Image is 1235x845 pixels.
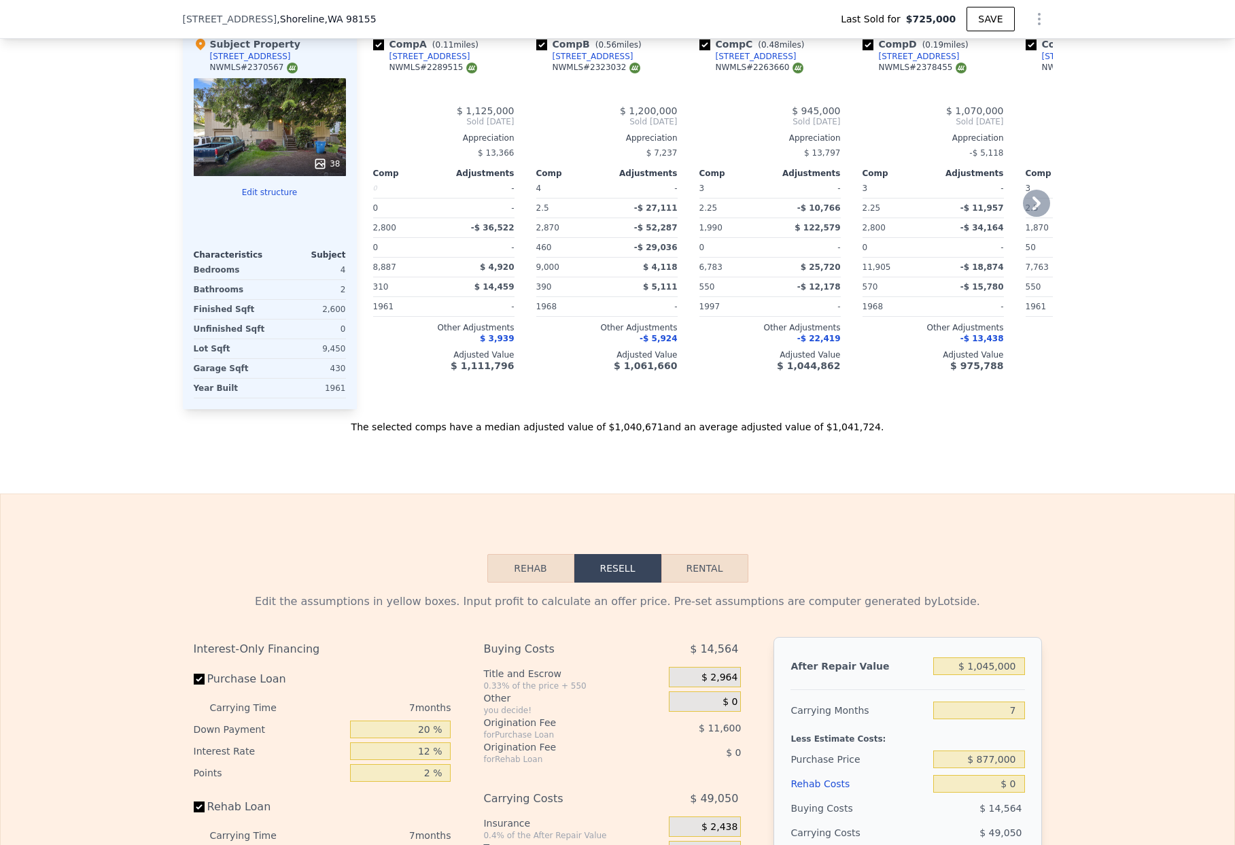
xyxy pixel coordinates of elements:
span: ( miles) [752,40,810,50]
div: Adjusted Value [373,349,515,360]
span: -$ 11,957 [960,203,1004,213]
div: Adjustments [444,168,515,179]
div: Bedrooms [194,260,267,279]
div: Comp A [373,37,484,51]
div: Appreciation [536,133,678,143]
button: Show Options [1026,5,1053,33]
div: 4 [273,260,346,279]
span: $ 11,600 [699,723,741,734]
div: Lot Sqft [194,339,267,358]
div: Purchase Price [790,747,928,772]
div: - [936,238,1004,257]
div: [STREET_ADDRESS] [553,51,633,62]
div: Points [194,762,345,784]
div: - [773,179,841,198]
div: - [936,179,1004,198]
span: $ 14,564 [979,803,1022,814]
div: - [447,297,515,316]
div: Characteristics [194,249,270,260]
div: 9,450 [273,339,346,358]
span: 3 [863,184,868,193]
div: you decide! [483,705,663,716]
div: Comp [536,168,607,179]
span: 4 [536,184,542,193]
div: Origination Fee [483,716,635,729]
span: $ 13,797 [804,148,840,158]
div: Subject Property [194,37,300,51]
span: -$ 27,111 [634,203,678,213]
div: Adjusted Value [863,349,1004,360]
span: Sold [DATE] [863,116,1004,127]
span: $ 1,125,000 [457,105,515,116]
div: Comp [1026,168,1096,179]
div: - [610,297,678,316]
span: $ 5,111 [643,282,677,292]
span: $ 1,111,796 [451,360,514,371]
span: -$ 13,438 [960,334,1004,343]
span: $ 13,366 [478,148,514,158]
div: 1961 [373,297,441,316]
span: 3 [699,184,705,193]
span: Sold [DATE] [536,116,678,127]
span: 0 [699,243,705,252]
div: Buying Costs [483,637,635,661]
span: $ 25,720 [801,262,841,272]
span: , WA 98155 [324,14,376,24]
span: 0.56 [598,40,616,50]
span: 2,870 [536,223,559,232]
span: $ 1,070,000 [946,105,1004,116]
a: [STREET_ADDRESS][PERSON_NAME] [1026,51,1183,62]
div: Interest Rate [194,740,345,762]
span: Sold [DATE] [699,116,841,127]
span: 0.11 [436,40,454,50]
div: Rehab Costs [790,772,928,796]
div: 38 [313,157,340,171]
div: Garage Sqft [194,359,267,378]
span: -$ 5,924 [640,334,677,343]
div: Carrying Months [790,698,928,723]
span: -$ 5,118 [969,148,1003,158]
div: NWMLS # 2370567 [210,62,298,73]
label: Purchase Loan [194,667,345,691]
div: Other Adjustments [1026,322,1167,333]
span: 1,990 [699,223,723,232]
span: 550 [1026,282,1041,292]
div: Appreciation [863,133,1004,143]
span: 8,887 [373,262,396,272]
div: Comp [699,168,770,179]
div: 430 [273,359,346,378]
span: 550 [699,282,715,292]
div: Unfinished Sqft [194,320,267,339]
div: Comp B [536,37,647,51]
div: Adjusted Value [536,349,678,360]
span: Sold [DATE] [1026,116,1167,127]
div: NWMLS # 2289515 [389,62,477,73]
div: - [447,179,515,198]
div: After Repair Value [790,654,928,678]
div: Adjustments [770,168,841,179]
span: 0 [373,243,379,252]
div: Comp [373,168,444,179]
div: 2,600 [273,300,346,319]
span: $ 4,920 [480,262,514,272]
span: [STREET_ADDRESS] [183,12,277,26]
div: 0 [273,320,346,339]
div: Appreciation [373,133,515,143]
div: Title and Escrow [483,667,663,680]
div: Other Adjustments [699,322,841,333]
span: $ 14,564 [690,637,738,661]
span: $725,000 [906,12,956,26]
span: $ 7,237 [646,148,678,158]
div: 1961 [273,379,346,398]
div: Carrying Costs [483,787,635,811]
input: Rehab Loan [194,801,205,812]
div: Less Estimate Costs: [790,723,1024,747]
div: Subject [270,249,346,260]
div: 0 [373,199,441,218]
span: $ 1,061,660 [614,360,677,371]
button: Resell [574,554,661,583]
span: $ 1,200,000 [620,105,678,116]
div: [STREET_ADDRESS] [879,51,960,62]
span: -$ 18,874 [960,262,1004,272]
button: SAVE [967,7,1014,31]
